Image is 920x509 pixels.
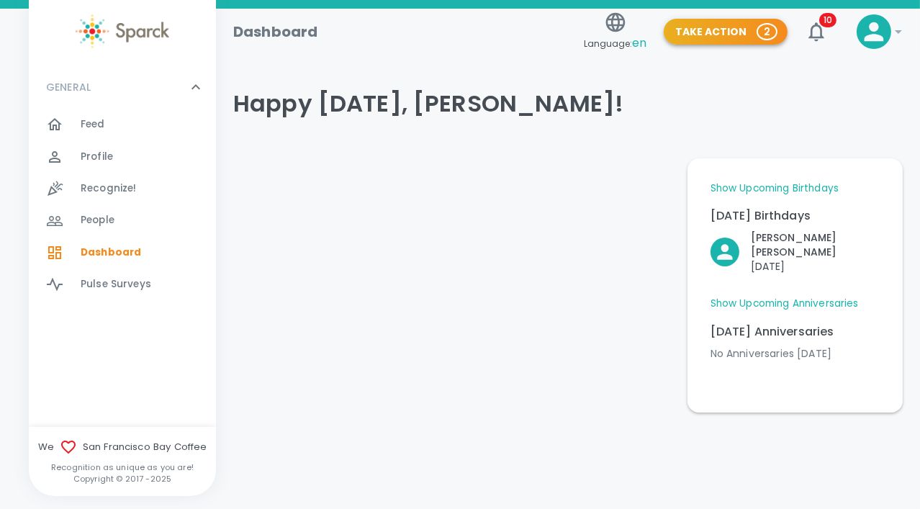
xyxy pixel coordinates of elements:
[29,438,216,456] span: We San Francisco Bay Coffee
[81,150,113,164] span: Profile
[233,89,903,118] h4: Happy [DATE], [PERSON_NAME]!
[233,20,317,43] h1: Dashboard
[29,473,216,485] p: Copyright © 2017 - 2025
[664,19,788,45] button: Take Action 2
[711,181,839,196] a: Show Upcoming Birthdays
[819,13,836,27] span: 10
[46,80,91,94] p: GENERAL
[711,346,880,361] p: No Anniversaries [DATE]
[799,14,834,49] button: 10
[81,277,151,292] span: Pulse Surveys
[29,14,216,48] a: Sparck logo
[81,181,137,196] span: Recognize!
[29,173,216,204] a: Recognize!
[711,297,859,311] a: Show Upcoming Anniversaries
[29,109,216,306] div: GENERAL
[751,230,880,259] p: [PERSON_NAME] [PERSON_NAME]
[764,24,770,39] p: 2
[81,213,114,228] span: People
[29,66,216,109] div: GENERAL
[81,246,141,260] span: Dashboard
[751,259,880,274] p: [DATE]
[578,6,652,58] button: Language:en
[711,230,880,274] button: Click to Recognize!
[29,269,216,300] a: Pulse Surveys
[29,461,216,473] p: Recognition as unique as you are!
[632,35,646,51] span: en
[711,207,880,225] p: [DATE] Birthdays
[711,323,880,341] p: [DATE] Anniversaries
[29,237,216,269] a: Dashboard
[699,219,880,274] div: Click to Recognize!
[584,34,646,53] span: Language:
[29,204,216,236] a: People
[29,109,216,140] a: Feed
[29,141,216,173] a: Profile
[81,117,105,132] span: Feed
[76,14,169,48] img: Sparck logo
